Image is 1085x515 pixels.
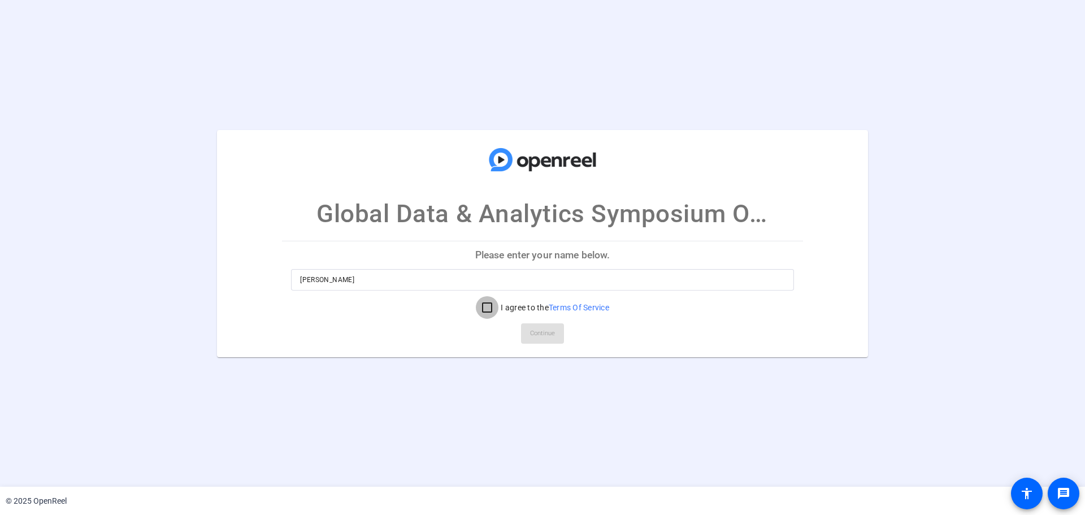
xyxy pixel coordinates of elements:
label: I agree to the [498,302,609,313]
p: Global Data & Analytics Symposium Opening Video [316,195,769,232]
img: company-logo [486,141,599,178]
mat-icon: message [1057,487,1070,500]
mat-icon: accessibility [1020,487,1034,500]
p: Please enter your name below. [282,241,803,269]
div: © 2025 OpenReel [6,495,67,507]
a: Terms Of Service [549,303,609,312]
input: Enter your name [300,273,785,287]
